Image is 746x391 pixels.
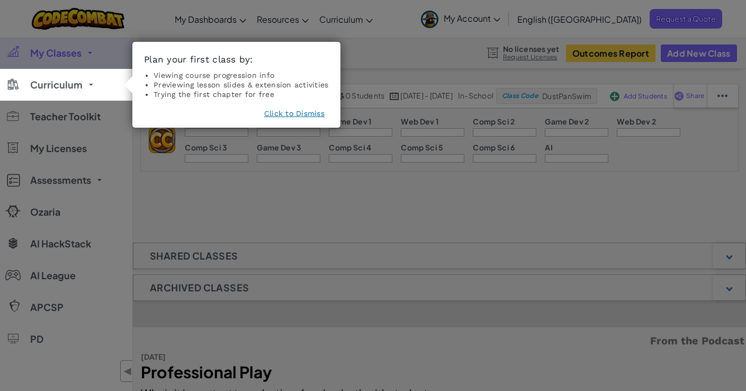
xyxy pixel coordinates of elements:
[144,54,329,65] h3: Plan your first class by:
[154,90,329,99] li: Trying the first chapter for free
[264,108,325,119] button: Click to Dismiss
[154,80,329,90] li: Previewing lesson slides & extension activities
[30,80,83,90] span: Curriculum
[154,70,329,80] li: Viewing course progression info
